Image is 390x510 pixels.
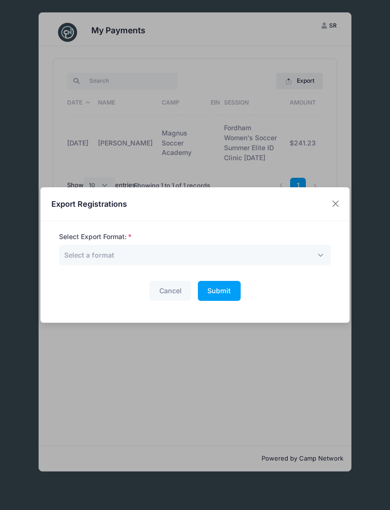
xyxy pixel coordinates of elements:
span: Submit [207,287,231,295]
h4: Export Registrations [51,198,127,210]
span: Select a format [64,251,114,259]
span: Select a format [59,245,331,265]
button: Cancel [149,281,191,301]
button: Submit [198,281,241,301]
label: Select Export Format: [59,232,132,242]
span: Select a format [64,250,114,260]
button: Close [327,195,344,212]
